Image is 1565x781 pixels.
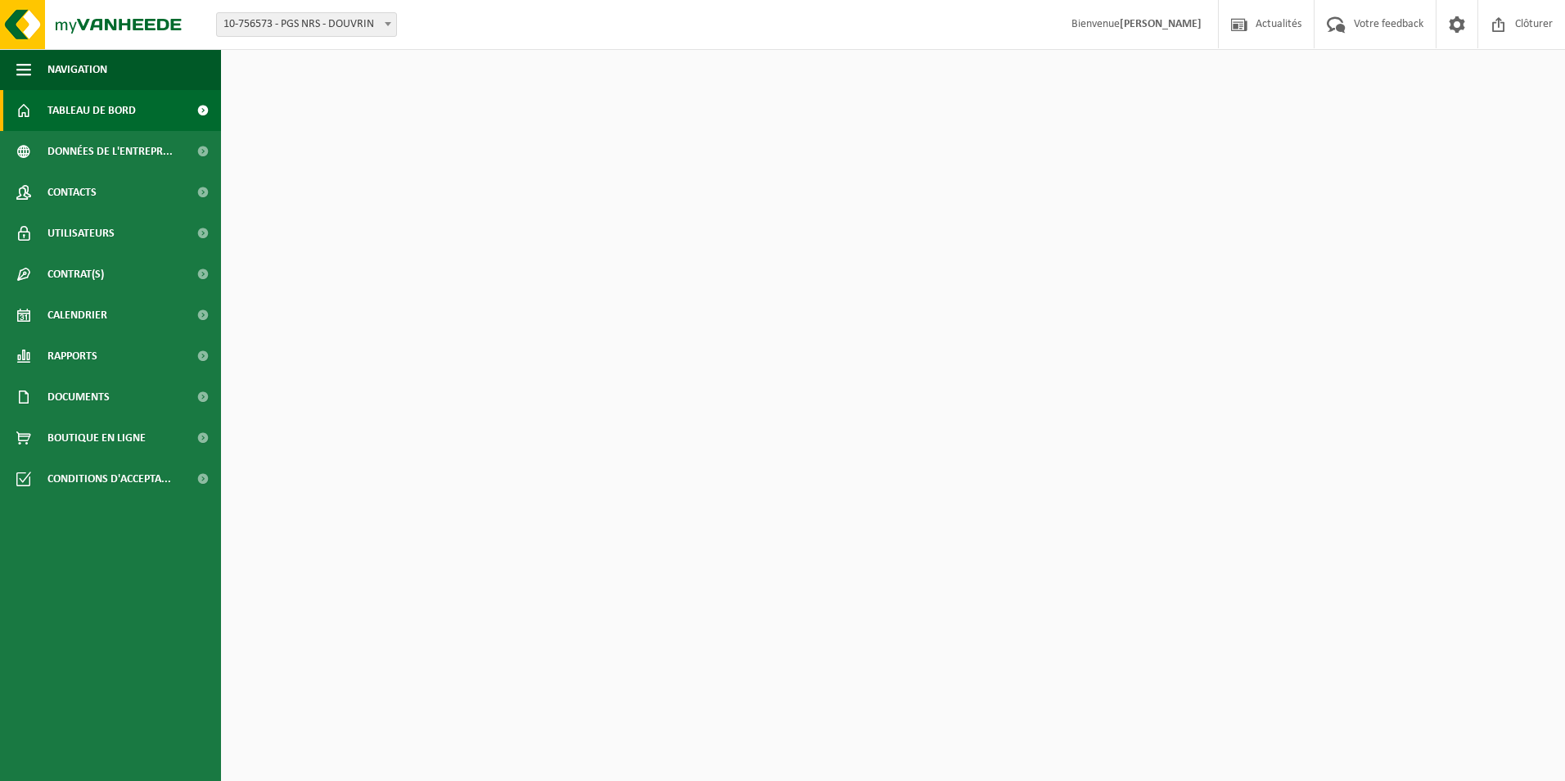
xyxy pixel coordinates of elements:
span: 10-756573 - PGS NRS - DOUVRIN [216,12,397,37]
span: 10-756573 - PGS NRS - DOUVRIN [217,13,396,36]
span: Documents [47,377,110,418]
span: Contacts [47,172,97,213]
span: Conditions d'accepta... [47,458,171,499]
span: Utilisateurs [47,213,115,254]
span: Boutique en ligne [47,418,146,458]
span: Tableau de bord [47,90,136,131]
span: Données de l'entrepr... [47,131,173,172]
span: Calendrier [47,295,107,336]
span: Contrat(s) [47,254,104,295]
span: Navigation [47,49,107,90]
strong: [PERSON_NAME] [1120,18,1202,30]
span: Rapports [47,336,97,377]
